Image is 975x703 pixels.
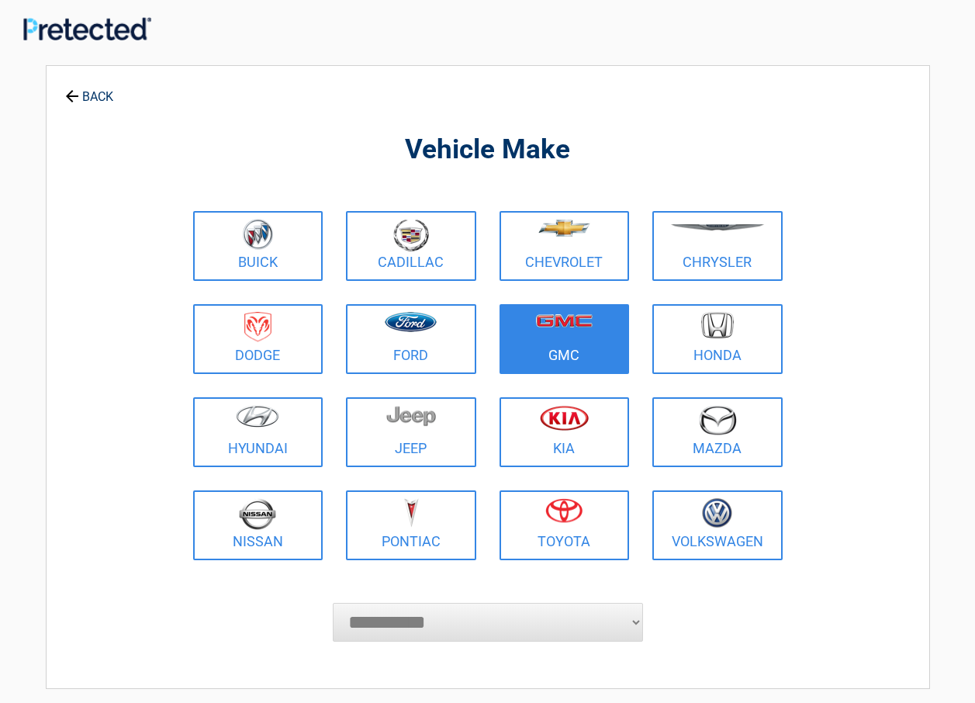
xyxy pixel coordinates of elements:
[701,312,734,339] img: honda
[62,76,116,103] a: BACK
[193,211,323,281] a: Buick
[652,490,783,560] a: Volkswagen
[346,304,476,374] a: Ford
[236,405,279,428] img: hyundai
[193,490,323,560] a: Nissan
[23,17,151,40] img: Main Logo
[500,304,630,374] a: GMC
[243,219,273,250] img: buick
[346,211,476,281] a: Cadillac
[193,304,323,374] a: Dodge
[652,304,783,374] a: Honda
[385,312,437,332] img: ford
[670,224,765,231] img: chrysler
[702,498,732,528] img: volkswagen
[500,397,630,467] a: Kia
[652,211,783,281] a: Chrysler
[698,405,737,435] img: mazda
[189,132,787,168] h2: Vehicle Make
[346,397,476,467] a: Jeep
[500,211,630,281] a: Chevrolet
[403,498,419,528] img: pontiac
[244,312,271,342] img: dodge
[386,405,436,427] img: jeep
[500,490,630,560] a: Toyota
[538,220,590,237] img: chevrolet
[540,405,589,431] img: kia
[346,490,476,560] a: Pontiac
[239,498,276,530] img: nissan
[393,219,429,251] img: cadillac
[193,397,323,467] a: Hyundai
[545,498,583,523] img: toyota
[536,314,593,327] img: gmc
[652,397,783,467] a: Mazda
